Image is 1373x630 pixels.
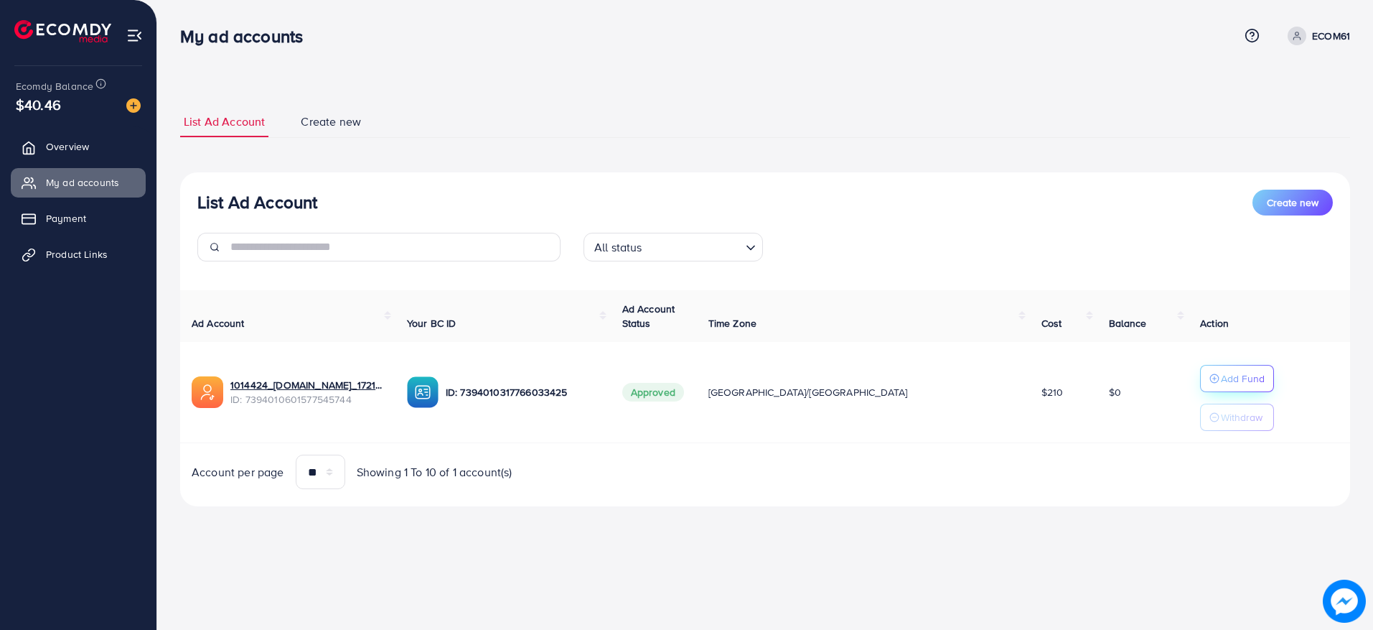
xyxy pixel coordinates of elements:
[622,383,684,402] span: Approved
[1109,316,1147,330] span: Balance
[126,27,143,44] img: menu
[1267,195,1318,210] span: Create new
[14,20,111,42] img: logo
[126,98,141,113] img: image
[184,114,265,130] span: List Ad Account
[11,204,146,233] a: Payment
[446,384,599,401] p: ID: 7394010317766033425
[16,94,61,115] span: $40.46
[1221,370,1265,387] p: Add Fund
[1200,316,1229,330] span: Action
[192,376,223,408] img: ic-ads-acc.e4c84228.svg
[301,114,361,130] span: Create new
[46,211,86,226] span: Payment
[46,139,89,154] span: Overview
[192,316,245,330] span: Ad Account
[584,233,763,261] div: Search for option
[1041,385,1064,399] span: $210
[1200,365,1274,392] button: Add Fund
[11,132,146,161] a: Overview
[11,168,146,197] a: My ad accounts
[708,385,908,399] span: [GEOGRAPHIC_DATA]/[GEOGRAPHIC_DATA]
[16,79,93,93] span: Ecomdy Balance
[1221,409,1262,426] p: Withdraw
[1109,385,1121,399] span: $0
[230,392,384,407] span: ID: 7394010601577545744
[1323,580,1366,623] img: image
[591,237,645,258] span: All status
[407,376,439,408] img: ic-ba-acc.ded83a64.svg
[647,234,740,258] input: Search for option
[192,464,284,481] span: Account per page
[46,175,119,190] span: My ad accounts
[1200,404,1274,431] button: Withdraw
[1282,27,1350,45] a: ECOM61
[1041,316,1062,330] span: Cost
[622,302,675,330] span: Ad Account Status
[11,240,146,269] a: Product Links
[46,247,108,261] span: Product Links
[230,378,384,392] a: 1014424_[DOMAIN_NAME]_1721552252557
[230,378,384,407] div: <span class='underline'>1014424_saifex.shop_1721552252557</span></br>7394010601577545744
[357,464,512,481] span: Showing 1 To 10 of 1 account(s)
[197,192,317,213] h3: List Ad Account
[407,316,456,330] span: Your BC ID
[1252,190,1333,216] button: Create new
[1312,27,1350,45] p: ECOM61
[180,26,314,47] h3: My ad accounts
[708,316,756,330] span: Time Zone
